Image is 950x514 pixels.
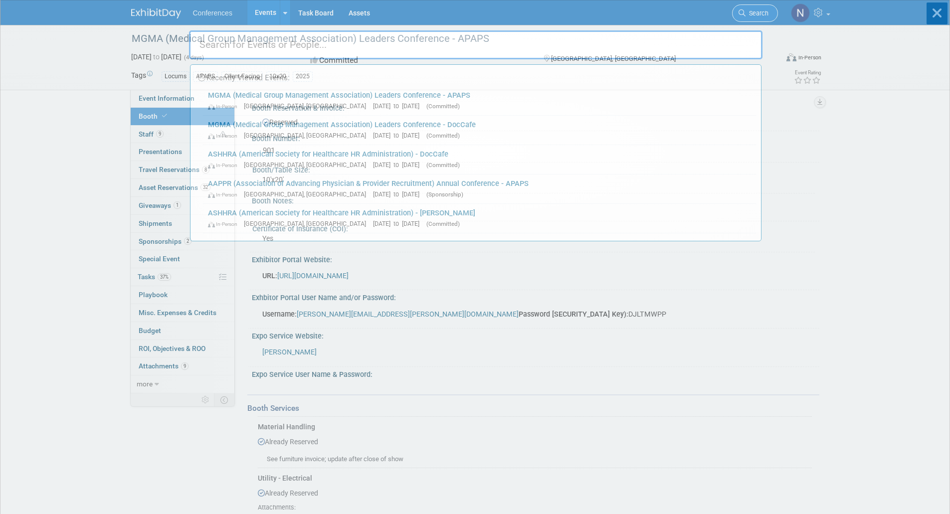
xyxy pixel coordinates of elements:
span: (Sponsorship) [426,191,463,198]
span: [GEOGRAPHIC_DATA], [GEOGRAPHIC_DATA] [244,220,371,227]
span: [GEOGRAPHIC_DATA], [GEOGRAPHIC_DATA] [244,102,371,110]
a: ASHHRA (American Society for Healthcare HR Administration) - DocCafe In-Person [GEOGRAPHIC_DATA],... [203,145,756,174]
span: [DATE] to [DATE] [373,102,424,110]
a: MGMA (Medical Group Management Association) Leaders Conference - DocCafe In-Person [GEOGRAPHIC_DA... [203,116,756,145]
span: [DATE] to [DATE] [373,132,424,139]
span: [GEOGRAPHIC_DATA], [GEOGRAPHIC_DATA] [244,190,371,198]
span: (Committed) [426,220,460,227]
span: In-Person [208,221,242,227]
span: (Committed) [426,103,460,110]
span: [DATE] to [DATE] [373,190,424,198]
span: (Committed) [426,132,460,139]
div: Recently Viewed Events: [195,65,756,86]
a: ASHHRA (American Society for Healthcare HR Administration) - [PERSON_NAME] In-Person [GEOGRAPHIC_... [203,204,756,233]
span: In-Person [208,133,242,139]
input: Search for Events or People... [189,30,762,59]
span: In-Person [208,162,242,169]
span: [DATE] to [DATE] [373,220,424,227]
span: [GEOGRAPHIC_DATA], [GEOGRAPHIC_DATA] [244,132,371,139]
span: In-Person [208,191,242,198]
a: MGMA (Medical Group Management Association) Leaders Conference - APAPS In-Person [GEOGRAPHIC_DATA... [203,86,756,115]
span: (Committed) [426,162,460,169]
span: [GEOGRAPHIC_DATA], [GEOGRAPHIC_DATA] [244,161,371,169]
span: In-Person [208,103,242,110]
span: [DATE] to [DATE] [373,161,424,169]
a: AAPPR (Association of Advancing Physician & Provider Recruitment) Annual Conference - APAPS In-Pe... [203,174,756,203]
